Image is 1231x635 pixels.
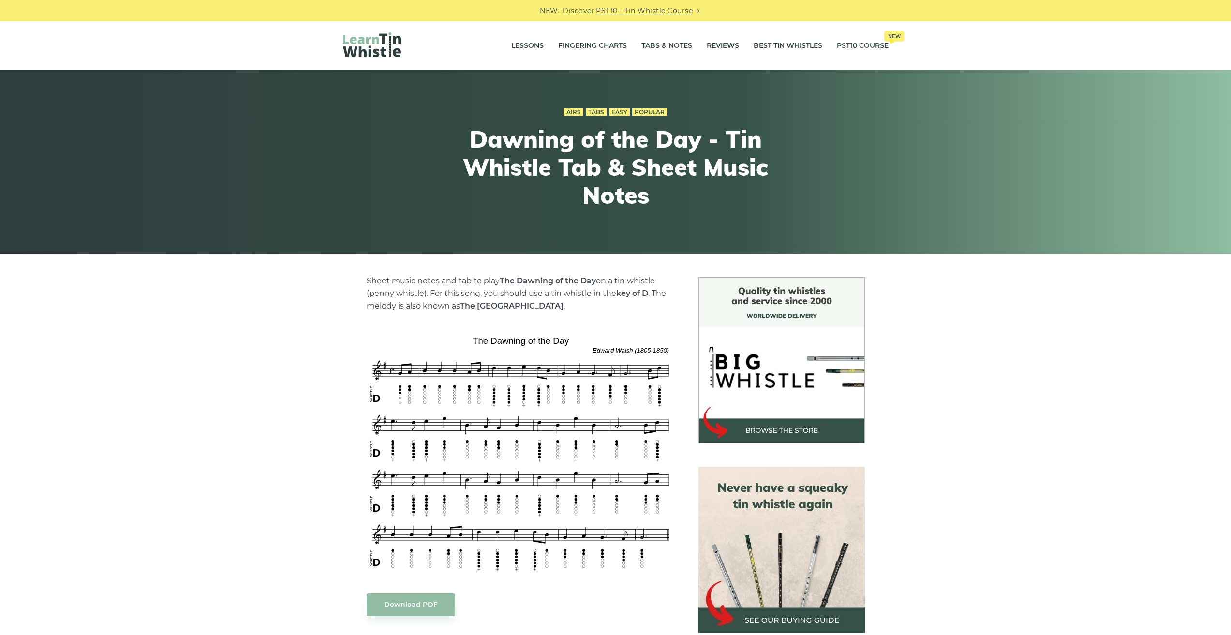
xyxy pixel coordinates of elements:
img: BigWhistle Tin Whistle Store [698,277,865,443]
a: PST10 CourseNew [837,34,889,58]
strong: key of D [616,289,648,298]
a: Reviews [707,34,739,58]
h1: Dawning of the Day - Tin Whistle Tab & Sheet Music Notes [438,125,794,209]
strong: The [GEOGRAPHIC_DATA] [460,301,564,310]
a: Popular [632,108,667,116]
a: Download PDF [367,593,455,616]
img: LearnTinWhistle.com [343,32,401,57]
a: Lessons [511,34,544,58]
span: New [884,31,904,42]
a: Best Tin Whistles [754,34,822,58]
a: Easy [609,108,630,116]
a: Tabs [586,108,607,116]
img: The Dawning of the Day Tin Whistle Tabs & Sheet Music [367,332,675,574]
img: tin whistle buying guide [698,467,865,633]
a: Tabs & Notes [641,34,692,58]
a: Fingering Charts [558,34,627,58]
a: Airs [564,108,583,116]
p: Sheet music notes and tab to play on a tin whistle (penny whistle). For this song, you should use... [367,275,675,312]
strong: The Dawning of the Day [500,276,596,285]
